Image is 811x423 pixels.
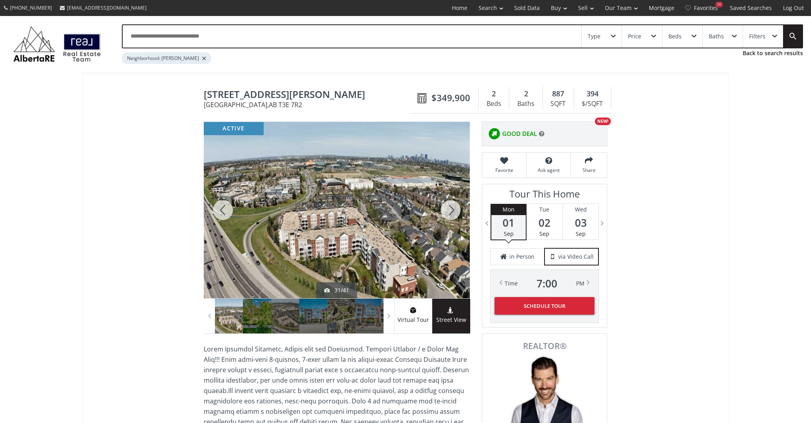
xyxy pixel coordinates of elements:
a: Back to search results [743,49,803,57]
div: Filters [749,34,765,39]
div: Price [628,34,641,39]
span: 01 [491,217,526,228]
div: Baths [709,34,724,39]
a: [EMAIL_ADDRESS][DOMAIN_NAME] [56,0,151,15]
span: 7 : 00 [537,278,557,289]
span: Favorite [486,167,522,174]
img: Logo [9,24,105,64]
img: virtual tour icon [409,307,417,313]
div: Baths [513,98,538,110]
a: virtual tour iconVirtual Tour [394,299,432,333]
span: Virtual Tour [394,315,432,325]
div: Type [588,34,600,39]
div: $/SQFT [578,98,607,110]
div: 2 [513,89,538,99]
div: Beds [483,98,505,110]
span: 887 [552,89,564,99]
h3: Tour This Home [490,188,599,204]
span: Sep [504,230,514,237]
div: Tue [527,204,562,215]
span: [EMAIL_ADDRESS][DOMAIN_NAME] [67,4,147,11]
div: 394 [578,89,607,99]
div: Beds [668,34,682,39]
span: 03 [563,217,599,228]
span: Sep [539,230,549,237]
div: Neighborhood: [PERSON_NAME] [122,52,211,64]
span: [GEOGRAPHIC_DATA] , AB T3E 7R2 [204,102,413,108]
span: via Video Call [558,253,594,261]
span: GOOD DEAL [502,130,537,138]
span: REALTOR® [491,342,598,350]
span: in Person [509,253,535,261]
span: [PHONE_NUMBER] [10,4,52,11]
span: Share [575,167,603,174]
div: Mon [491,204,526,215]
span: Sep [576,230,586,237]
div: 31/41 [324,286,349,294]
span: 02 [527,217,562,228]
span: $349,900 [431,92,470,104]
span: Street View [432,315,470,325]
div: 2 [483,89,505,99]
div: NEW! [595,118,611,125]
button: Schedule Tour [495,297,594,315]
div: active [204,122,264,135]
div: SQFT [547,98,570,110]
div: 5605 Henwood Street SW #3209 Calgary, AB T3E 7R2 - Photo 31 of 41 [204,122,470,298]
span: 5605 Henwood Street SW #3209 [204,89,413,102]
div: Wed [563,204,599,215]
div: 58 [715,2,723,8]
span: Ask agent [531,167,567,174]
img: rating icon [486,126,502,142]
div: Time PM [505,278,584,289]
